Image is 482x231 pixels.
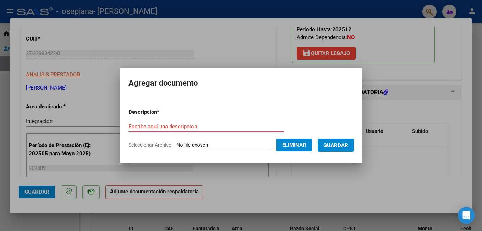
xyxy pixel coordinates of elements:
[323,142,348,149] span: Guardar
[128,108,196,116] p: Descripcion
[458,207,475,224] div: Open Intercom Messenger
[282,142,306,148] span: Eliminar
[276,139,312,151] button: Eliminar
[128,142,171,148] span: Seleccionar Archivo
[128,76,354,90] h2: Agregar documento
[318,139,354,152] button: Guardar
